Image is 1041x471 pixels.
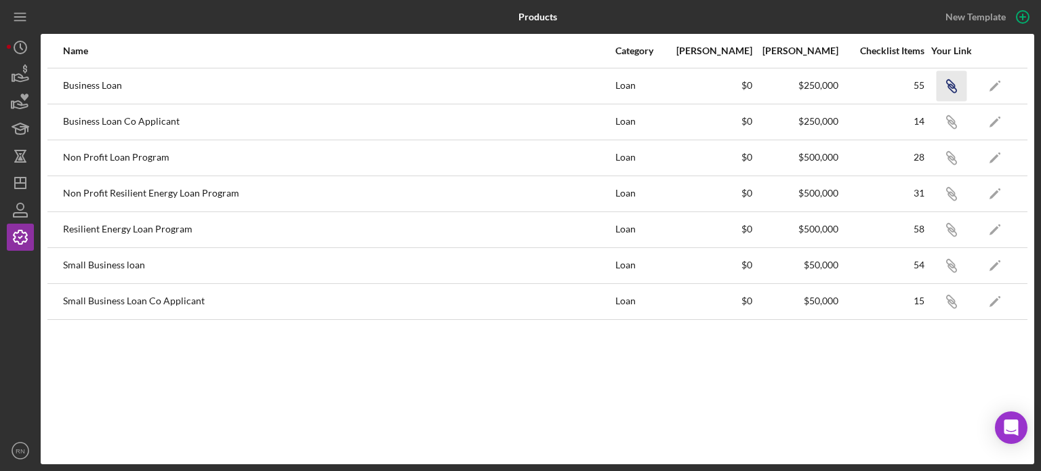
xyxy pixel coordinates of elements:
div: $0 [668,188,752,199]
div: $0 [668,80,752,91]
div: $500,000 [754,188,838,199]
div: 55 [840,80,924,91]
div: Loan [615,105,666,139]
div: Name [63,45,614,56]
div: Non Profit Resilient Energy Loan Program [63,177,614,211]
div: Small Business loan [63,249,614,283]
div: Loan [615,249,666,283]
div: Resilient Energy Loan Program [63,213,614,247]
div: Loan [615,69,666,103]
div: Non Profit Loan Program [63,141,614,175]
div: New Template [945,7,1006,27]
div: 15 [840,295,924,306]
div: $0 [668,295,752,306]
div: Loan [615,141,666,175]
div: $0 [668,116,752,127]
div: $50,000 [754,260,838,270]
div: 31 [840,188,924,199]
div: Open Intercom Messenger [995,411,1027,444]
div: $50,000 [754,295,838,306]
div: Your Link [926,45,977,56]
div: 58 [840,224,924,234]
div: Loan [615,213,666,247]
div: 14 [840,116,924,127]
div: $0 [668,260,752,270]
div: $250,000 [754,80,838,91]
div: $500,000 [754,152,838,163]
button: RN [7,437,34,464]
div: Business Loan Co Applicant [63,105,614,139]
div: Small Business Loan Co Applicant [63,285,614,319]
div: Loan [615,177,666,211]
div: $0 [668,224,752,234]
div: 28 [840,152,924,163]
div: Business Loan [63,69,614,103]
div: $250,000 [754,116,838,127]
button: New Template [937,7,1034,27]
div: Loan [615,285,666,319]
b: Products [518,12,557,22]
div: $0 [668,152,752,163]
div: [PERSON_NAME] [668,45,752,56]
div: 54 [840,260,924,270]
div: Checklist Items [840,45,924,56]
div: Category [615,45,666,56]
div: [PERSON_NAME] [754,45,838,56]
div: $500,000 [754,224,838,234]
text: RN [16,447,25,455]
